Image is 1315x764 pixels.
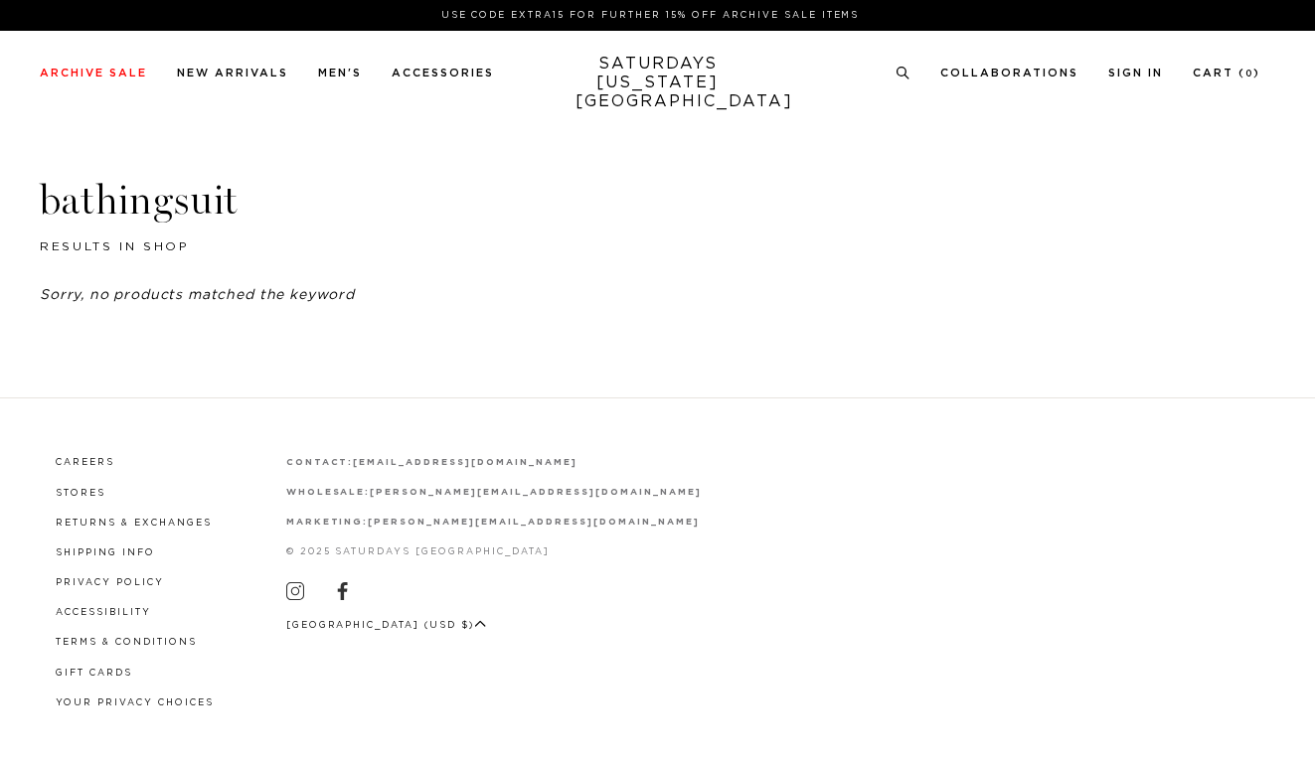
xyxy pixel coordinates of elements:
a: Gift Cards [56,669,132,678]
a: Stores [56,489,105,498]
a: SATURDAYS[US_STATE][GEOGRAPHIC_DATA] [575,55,740,111]
h3: bathingsuit [40,175,1275,227]
strong: wholesale: [286,488,371,497]
a: New Arrivals [177,68,288,78]
strong: marketing: [286,518,369,527]
a: [PERSON_NAME][EMAIL_ADDRESS][DOMAIN_NAME] [370,488,701,497]
a: Cart (0) [1193,68,1260,78]
a: Your privacy choices [56,698,214,707]
a: Terms & Conditions [56,638,197,647]
small: 0 [1245,70,1253,78]
a: Careers [56,458,114,467]
a: Returns & Exchanges [56,519,212,528]
a: Shipping Info [56,548,155,557]
a: Collaborations [940,68,1078,78]
a: Men's [318,68,362,78]
a: Accessories [392,68,494,78]
a: [PERSON_NAME][EMAIL_ADDRESS][DOMAIN_NAME] [368,518,699,527]
a: Archive Sale [40,68,147,78]
p: © 2025 Saturdays [GEOGRAPHIC_DATA] [286,544,702,559]
a: Accessibility [56,608,151,617]
a: Sign In [1108,68,1163,78]
button: [GEOGRAPHIC_DATA] (USD $) [286,618,487,633]
p: Use Code EXTRA15 for Further 15% Off Archive Sale Items [48,8,1252,23]
span: results in shop [40,240,190,252]
em: Sorry, no products matched the keyword [40,288,355,302]
a: [EMAIL_ADDRESS][DOMAIN_NAME] [353,458,576,467]
strong: contact: [286,458,354,467]
a: Privacy Policy [56,578,164,587]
